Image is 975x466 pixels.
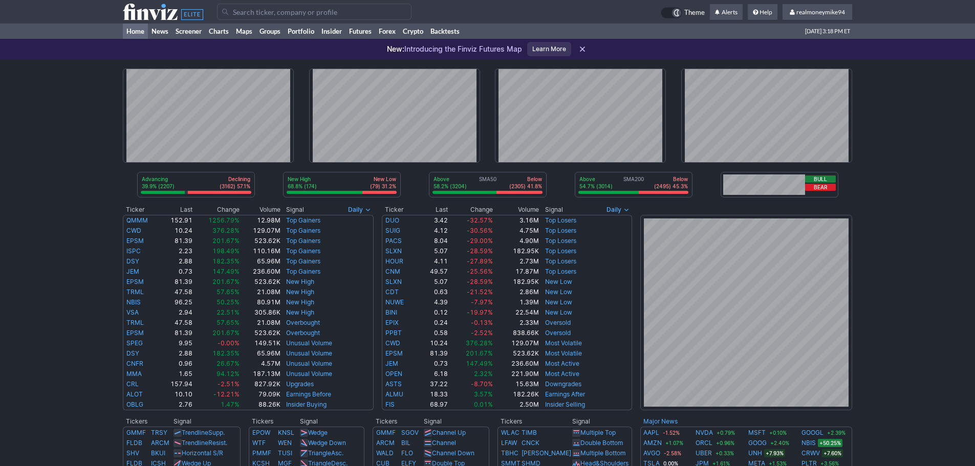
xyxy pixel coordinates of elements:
[286,227,320,234] a: Top Gainers
[142,183,175,190] p: 39.9% (2207)
[385,401,395,408] a: FIS
[240,348,281,359] td: 65.96M
[545,339,582,347] a: Most Volatile
[580,429,616,436] a: Multiple Top
[696,428,713,438] a: NVDA
[418,359,448,369] td: 0.73
[493,256,539,267] td: 2.73M
[418,348,448,359] td: 81.39
[220,183,250,190] p: (3162) 57.1%
[123,205,160,215] th: Ticker
[212,329,240,337] span: 201.67%
[385,360,398,367] a: JEM
[345,24,375,39] a: Futures
[240,318,281,328] td: 21.08M
[467,247,493,255] span: -28.59%
[286,339,332,347] a: Unusual Volume
[418,215,448,226] td: 3.42
[240,359,281,369] td: 4.57M
[220,175,250,183] p: Declining
[696,448,712,458] a: UBER
[126,429,146,436] a: GMMF
[318,24,345,39] a: Insider
[418,318,448,328] td: 0.24
[286,278,314,285] a: New High
[240,205,281,215] th: Volume
[385,349,403,357] a: EPSM
[427,24,463,39] a: Backtests
[418,297,448,307] td: 4.39
[348,205,363,215] span: Daily
[216,288,240,296] span: 57.65%
[142,175,175,183] p: Advancing
[522,429,537,436] a: TIMB
[160,226,193,236] td: 10.24
[418,328,448,338] td: 0.58
[212,237,240,245] span: 201.67%
[467,268,493,275] span: -25.56%
[432,429,466,436] a: Channel Up
[240,369,281,379] td: 187.13M
[232,24,256,39] a: Maps
[182,429,225,436] a: TrendlineSupp.
[126,247,141,255] a: ISPC
[466,349,493,357] span: 201.67%
[160,297,193,307] td: 96.25
[286,319,320,326] a: Overbought
[126,298,141,306] a: NBIS
[493,359,539,369] td: 236.60M
[370,175,396,183] p: New Low
[606,205,621,215] span: Daily
[252,429,270,436] a: EPOW
[217,4,411,20] input: Search
[466,360,493,367] span: 147.49%
[182,429,208,436] span: Trendline
[545,227,576,234] a: Top Losers
[240,297,281,307] td: 80.91M
[126,339,143,347] a: SPEG
[160,246,193,256] td: 2.23
[252,439,266,447] a: WTF
[748,4,777,20] a: Help
[385,268,400,275] a: CNM
[805,175,836,183] button: Bull
[418,287,448,297] td: 0.63
[160,328,193,338] td: 81.39
[545,288,572,296] a: New Low
[493,338,539,348] td: 129.07M
[160,379,193,389] td: 157.94
[126,360,143,367] a: CNFR
[399,24,427,39] a: Crypto
[370,183,396,190] p: (79) 31.2%
[418,267,448,277] td: 49.57
[385,257,403,265] a: HOUR
[493,369,539,379] td: 221.90M
[382,205,418,215] th: Ticker
[474,370,493,378] span: 2.32%
[126,370,142,378] a: MMA
[493,267,539,277] td: 17.87M
[240,277,281,287] td: 523.62K
[376,439,395,447] a: ARCM
[401,449,413,457] a: FLO
[286,308,314,316] a: New High
[308,439,346,447] a: Wedge Down
[684,7,705,18] span: Theme
[467,278,493,285] span: -28.59%
[218,339,240,347] span: -0.00%
[527,42,571,56] a: Learn More
[493,226,539,236] td: 4.75M
[418,236,448,246] td: 8.04
[387,45,404,53] span: New:
[252,449,271,457] a: PMMF
[216,370,240,378] span: 94.12%
[579,175,613,183] p: Above
[493,348,539,359] td: 523.62K
[471,329,493,337] span: -2.52%
[509,175,542,183] p: Below
[643,428,659,438] a: AAPL
[493,277,539,287] td: 182.95K
[172,24,205,39] a: Screener
[160,318,193,328] td: 47.58
[308,449,343,457] a: TriangleAsc.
